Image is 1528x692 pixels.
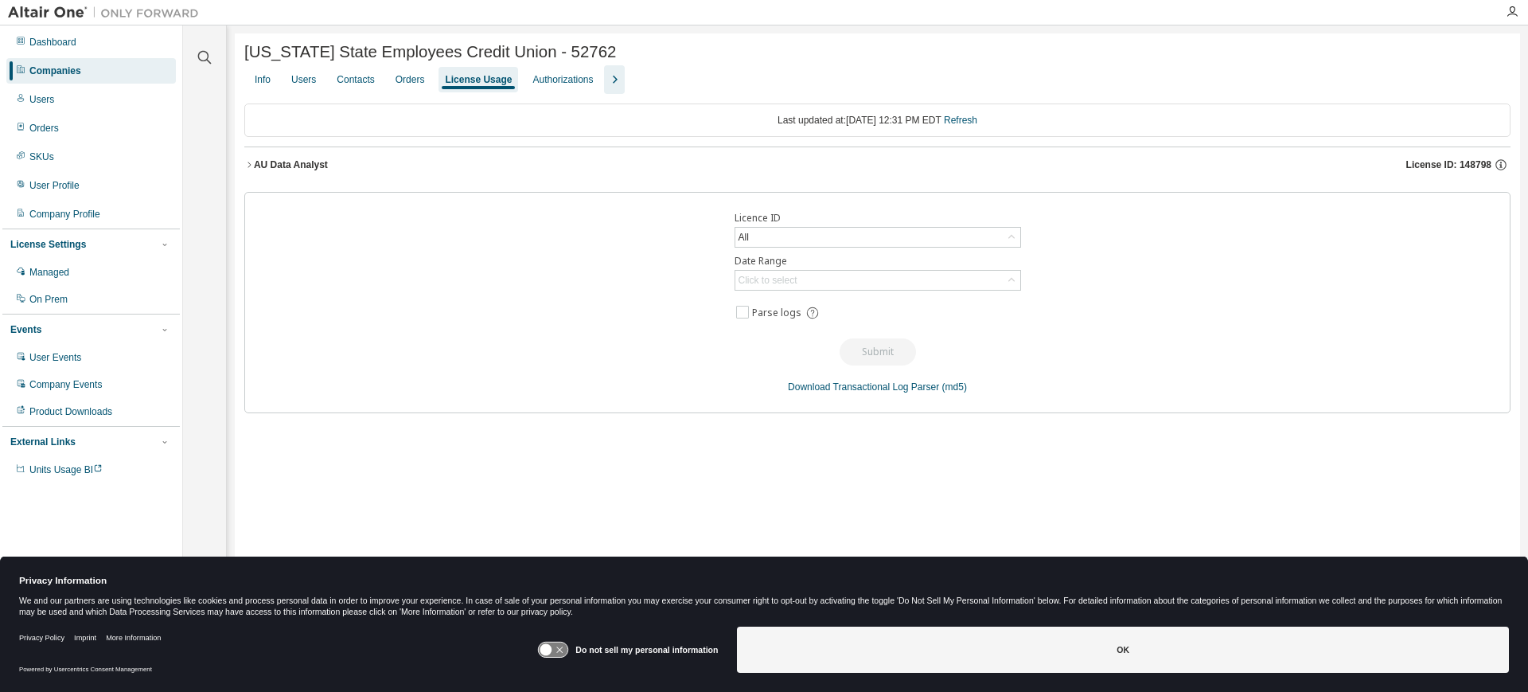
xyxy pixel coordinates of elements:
[29,464,103,475] span: Units Usage BI
[244,43,616,61] span: [US_STATE] State Employees Credit Union - 52762
[29,405,112,418] div: Product Downloads
[255,73,271,86] div: Info
[244,104,1510,137] div: Last updated at: [DATE] 12:31 PM EDT
[29,151,54,163] div: SKUs
[29,122,59,135] div: Orders
[735,271,1020,290] div: Click to select
[29,266,69,279] div: Managed
[840,338,916,366] button: Submit
[10,436,76,448] div: External Links
[788,381,939,393] a: Download Transactional Log Parser
[29,351,81,364] div: User Events
[736,229,751,246] div: All
[739,274,797,287] div: Click to select
[29,179,80,192] div: User Profile
[29,36,76,49] div: Dashboard
[254,158,328,171] div: AU Data Analyst
[1406,158,1491,171] span: License ID: 148798
[29,378,102,391] div: Company Events
[445,73,512,86] div: License Usage
[244,147,1510,182] button: AU Data AnalystLicense ID: 148798
[942,381,967,393] a: (md5)
[10,323,41,336] div: Events
[29,65,81,77] div: Companies
[396,73,425,86] div: Orders
[735,228,1020,247] div: All
[532,73,593,86] div: Authorizations
[29,293,68,306] div: On Prem
[8,5,207,21] img: Altair One
[735,255,1021,268] label: Date Range
[291,73,316,86] div: Users
[735,212,1021,225] label: Licence ID
[944,115,977,126] a: Refresh
[337,73,374,86] div: Contacts
[752,307,801,319] span: Parse logs
[29,93,54,106] div: Users
[10,238,86,251] div: License Settings
[29,208,100,221] div: Company Profile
